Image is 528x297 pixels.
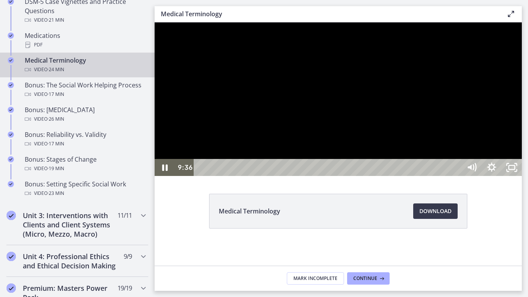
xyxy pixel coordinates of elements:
[48,15,64,25] span: · 21 min
[161,9,494,19] h3: Medical Terminology
[7,211,16,220] i: Completed
[25,139,145,148] div: Video
[7,252,16,261] i: Completed
[219,207,280,216] span: Medical Terminology
[8,156,14,162] i: Completed
[25,31,145,49] div: Medications
[118,283,132,293] span: 19 / 19
[8,131,14,138] i: Completed
[48,139,64,148] span: · 17 min
[287,272,344,285] button: Mark Incomplete
[23,211,117,239] h2: Unit 3: Interventions with Clients and Client Systems (Micro, Mezzo, Macro)
[25,155,145,173] div: Bonus: Stages of Change
[413,203,458,219] a: Download
[48,189,64,198] span: · 23 min
[307,137,327,154] button: Mute
[8,32,14,39] i: Completed
[25,105,145,124] div: Bonus: [MEDICAL_DATA]
[419,207,451,216] span: Download
[8,57,14,63] i: Completed
[48,114,64,124] span: · 26 min
[48,90,64,99] span: · 17 min
[25,80,145,99] div: Bonus: The Social Work Helping Process
[7,283,16,293] i: Completed
[25,130,145,148] div: Bonus: Reliability vs. Validity
[293,275,337,282] span: Mark Incomplete
[23,252,117,270] h2: Unit 4: Professional Ethics and Ethical Decision Making
[347,272,390,285] button: Continue
[8,181,14,187] i: Completed
[25,65,145,74] div: Video
[25,90,145,99] div: Video
[8,82,14,88] i: Completed
[118,211,132,220] span: 11 / 11
[25,56,145,74] div: Medical Terminology
[155,22,522,176] iframe: Video Lesson
[8,107,14,113] i: Completed
[25,114,145,124] div: Video
[25,189,145,198] div: Video
[25,15,145,25] div: Video
[48,65,64,74] span: · 24 min
[48,164,64,173] span: · 19 min
[25,40,145,49] div: PDF
[25,179,145,198] div: Bonus: Setting Specific Social Work
[124,252,132,261] span: 9 / 9
[25,164,145,173] div: Video
[327,137,347,154] button: Show settings menu
[353,275,377,282] span: Continue
[347,137,367,154] button: Unfullscreen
